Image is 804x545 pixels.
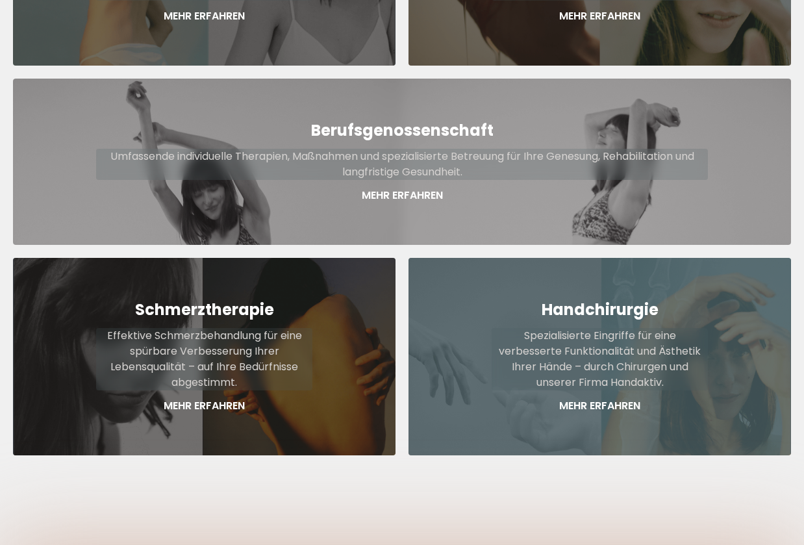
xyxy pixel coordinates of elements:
[492,398,708,414] p: Mehr Erfahren
[135,299,274,320] strong: Schmerztherapie
[542,299,659,320] strong: Handchirurgie
[13,258,396,455] a: SchmerztherapieEffektive Schmerzbehandlung für eine spürbare Verbesserung Ihrer Lebensqualität – ...
[96,188,708,203] p: Mehr Erfahren
[96,328,312,390] p: Effektive Schmerzbehandlung für eine spürbare Verbesserung Ihrer Lebensqualität – auf Ihre Bedürf...
[96,149,708,180] p: Umfassende individuelle Therapien, Maßnahmen und spezialisierte Betreuung für Ihre Genesung, Reha...
[492,8,708,24] p: Mehr Erfahren
[492,328,708,390] p: Spezialisierte Eingriffe für eine verbesserte Funktionalität und Ästhetik Ihrer Hände – durch Chi...
[96,8,312,24] p: Mehr Erfahren
[96,398,312,414] p: Mehr Erfahren
[311,120,494,141] strong: Berufsgenossenschaft
[408,258,791,455] a: HandchirurgieSpezialisierte Eingriffe für eine verbesserte Funktionalität und Ästhetik Ihrer Händ...
[13,79,791,245] a: BerufsgenossenschaftUmfassende individuelle Therapien, Maßnahmen und spezialisierte Betreuung für...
